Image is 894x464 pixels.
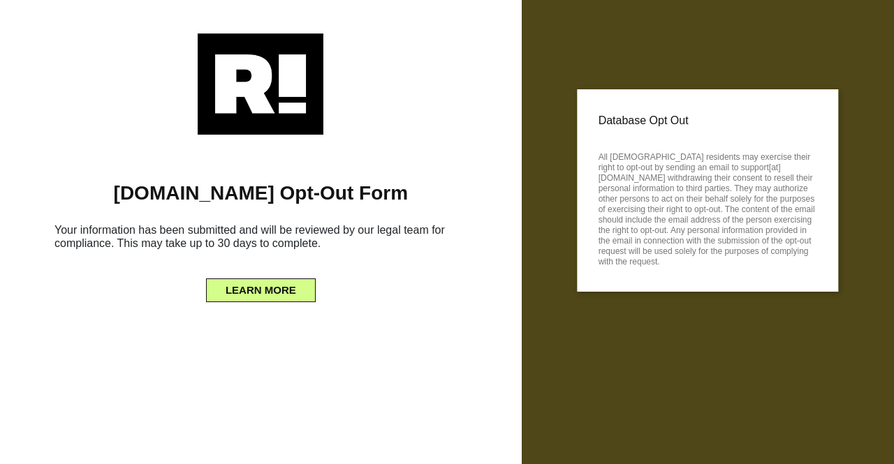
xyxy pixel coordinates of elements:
img: Retention.com [198,33,323,135]
h1: [DOMAIN_NAME] Opt-Out Form [21,181,501,205]
a: LEARN MORE [206,280,316,292]
p: All [DEMOGRAPHIC_DATA] residents may exercise their right to opt-out by sending an email to suppo... [599,148,817,267]
h6: Your information has been submitted and will be reviewed by our legal team for compliance. This m... [21,218,501,261]
button: LEARN MORE [206,278,316,302]
p: Database Opt Out [599,110,817,131]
